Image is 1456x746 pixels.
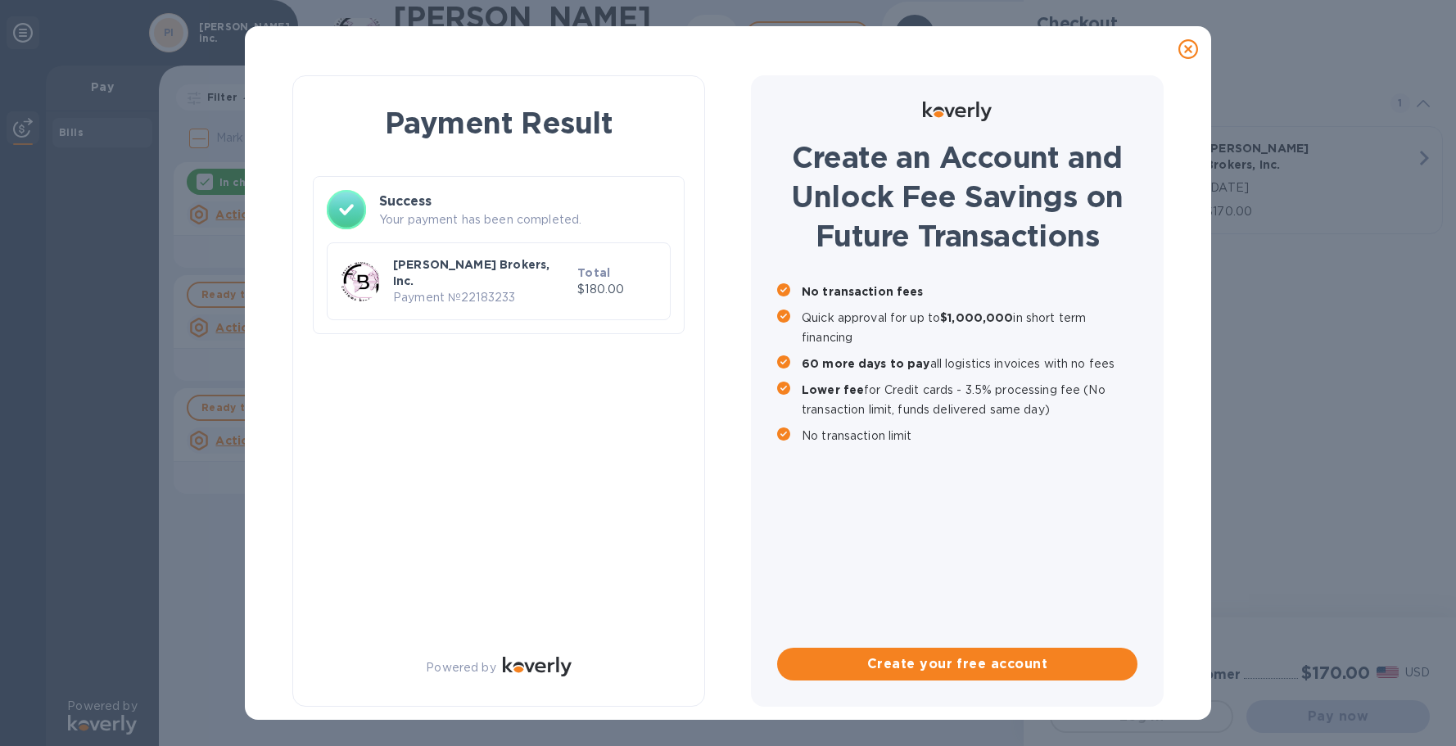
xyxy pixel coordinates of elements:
[802,383,864,396] b: Lower fee
[426,659,495,676] p: Powered by
[802,380,1137,419] p: for Credit cards - 3.5% processing fee (No transaction limit, funds delivered same day)
[379,192,671,211] h3: Success
[393,289,571,306] p: Payment № 22183233
[577,281,657,298] p: $180.00
[802,357,930,370] b: 60 more days to pay
[802,285,924,298] b: No transaction fees
[923,102,992,121] img: Logo
[379,211,671,228] p: Your payment has been completed.
[802,308,1137,347] p: Quick approval for up to in short term financing
[393,256,571,289] p: [PERSON_NAME] Brokers, Inc.
[503,657,572,676] img: Logo
[577,266,610,279] b: Total
[319,102,678,143] h1: Payment Result
[802,426,1137,445] p: No transaction limit
[802,354,1137,373] p: all logistics invoices with no fees
[940,311,1013,324] b: $1,000,000
[777,648,1137,680] button: Create your free account
[777,138,1137,255] h1: Create an Account and Unlock Fee Savings on Future Transactions
[790,654,1124,674] span: Create your free account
